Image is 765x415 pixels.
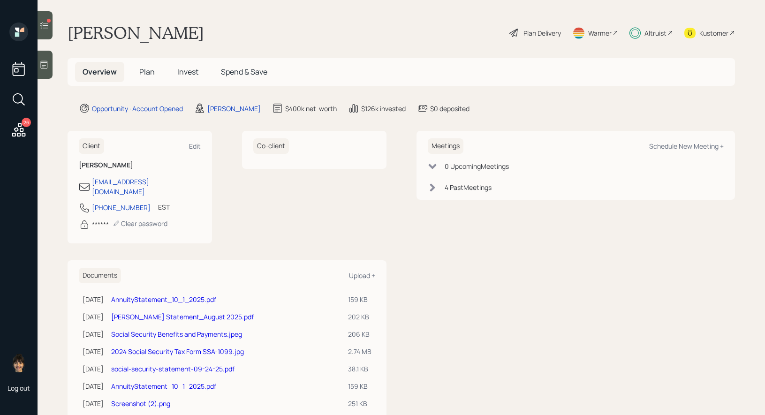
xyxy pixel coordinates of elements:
[158,202,170,212] div: EST
[348,312,371,322] div: 202 KB
[83,364,104,374] div: [DATE]
[83,347,104,356] div: [DATE]
[22,118,31,127] div: 26
[83,294,104,304] div: [DATE]
[348,364,371,374] div: 38.1 KB
[348,347,371,356] div: 2.74 MB
[221,67,267,77] span: Spend & Save
[348,399,371,408] div: 251 KB
[207,104,261,113] div: [PERSON_NAME]
[285,104,337,113] div: $400k net-worth
[8,384,30,392] div: Log out
[83,329,104,339] div: [DATE]
[79,138,104,154] h6: Client
[83,399,104,408] div: [DATE]
[79,161,201,169] h6: [PERSON_NAME]
[189,142,201,151] div: Edit
[428,138,463,154] h6: Meetings
[348,294,371,304] div: 159 KB
[111,364,235,373] a: social-security-statement-09-24-25.pdf
[177,67,198,77] span: Invest
[83,312,104,322] div: [DATE]
[111,399,170,408] a: Screenshot (2).png
[113,219,167,228] div: Clear password
[253,138,289,154] h6: Co-client
[430,104,470,113] div: $0 deposited
[83,67,117,77] span: Overview
[649,142,724,151] div: Schedule New Meeting +
[111,382,216,391] a: AnnuityStatement_10_1_2025.pdf
[139,67,155,77] span: Plan
[445,161,509,171] div: 0 Upcoming Meeting s
[9,354,28,372] img: treva-nostdahl-headshot.png
[348,329,371,339] div: 206 KB
[699,28,728,38] div: Kustomer
[83,381,104,391] div: [DATE]
[111,312,254,321] a: [PERSON_NAME] Statement_August 2025.pdf
[348,381,371,391] div: 159 KB
[361,104,406,113] div: $126k invested
[68,23,204,43] h1: [PERSON_NAME]
[588,28,612,38] div: Warmer
[92,104,183,113] div: Opportunity · Account Opened
[445,182,492,192] div: 4 Past Meeting s
[644,28,667,38] div: Altruist
[111,330,242,339] a: Social Security Benefits and Payments.jpeg
[79,268,121,283] h6: Documents
[523,28,561,38] div: Plan Delivery
[111,347,244,356] a: 2024 Social Security Tax Form SSA-1099.jpg
[92,177,201,196] div: [EMAIL_ADDRESS][DOMAIN_NAME]
[111,295,216,304] a: AnnuityStatement_10_1_2025.pdf
[349,271,375,280] div: Upload +
[92,203,151,212] div: [PHONE_NUMBER]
